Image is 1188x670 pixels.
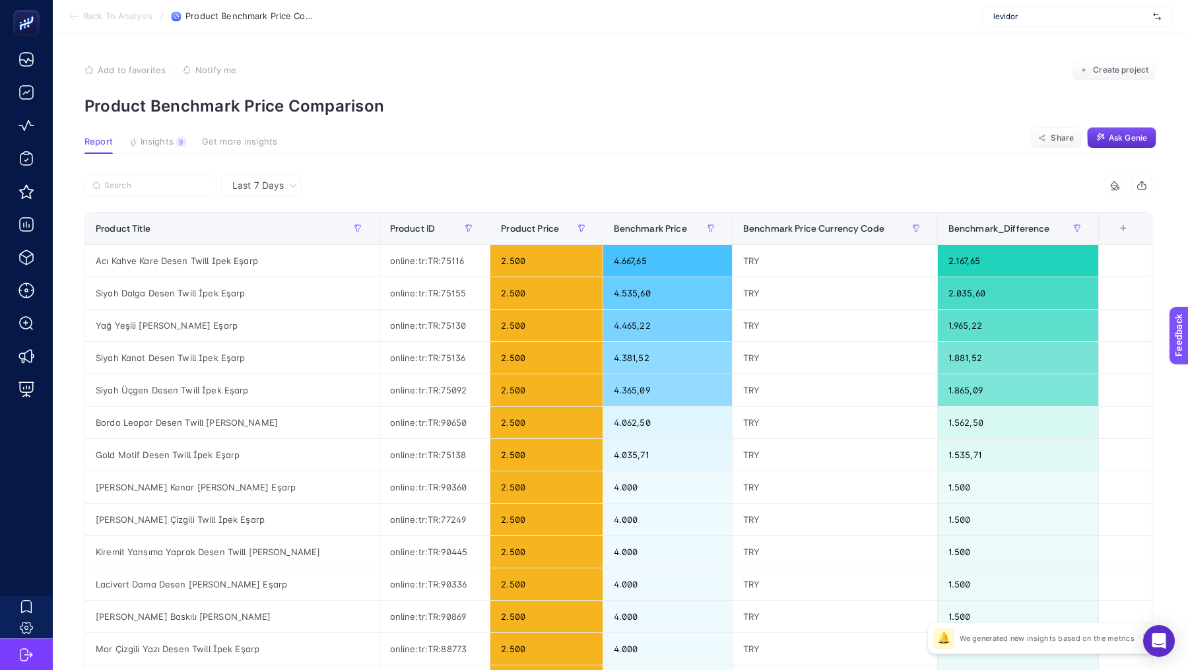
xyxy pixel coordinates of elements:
[938,277,1098,309] div: 2.035,60
[1143,625,1175,657] div: Open Intercom Messenger
[83,11,152,22] span: Back To Analysis
[379,342,490,374] div: online:tr:TR:75136
[84,65,166,75] button: Add to favorites
[603,342,732,374] div: 4.381,52
[490,439,602,471] div: 2.500
[603,536,732,568] div: 4.000
[603,439,732,471] div: 4.035,71
[379,633,490,665] div: online:tr:TR:88773
[938,342,1098,374] div: 1.881,52
[733,471,937,503] div: TRY
[733,568,937,600] div: TRY
[938,439,1098,471] div: 1.535,71
[85,407,379,438] div: Bordo Leopar Desen Twill [PERSON_NAME]
[85,536,379,568] div: Kiremit Yansıma Yaprak Desen Twill [PERSON_NAME]
[379,310,490,341] div: online:tr:TR:75130
[603,407,732,438] div: 4.062,50
[603,310,732,341] div: 4.465,22
[379,407,490,438] div: online:tr:TR:90650
[733,601,937,632] div: TRY
[1109,133,1147,143] span: Ask Genie
[960,633,1135,644] p: We generated new insights based on the metrics
[603,601,732,632] div: 4.000
[733,277,937,309] div: TRY
[490,407,602,438] div: 2.500
[379,471,490,503] div: online:tr:TR:90360
[733,407,937,438] div: TRY
[733,536,937,568] div: TRY
[938,601,1098,632] div: 1.500
[490,277,602,309] div: 2.500
[603,277,732,309] div: 4.535,60
[379,439,490,471] div: online:tr:TR:75138
[379,504,490,535] div: online:tr:TR:77249
[85,504,379,535] div: [PERSON_NAME] Çizgili Twill İpek Eşarp
[938,374,1098,406] div: 1.865,09
[938,310,1098,341] div: 1.965,22
[182,65,236,75] button: Notify me
[379,601,490,632] div: online:tr:TR:90869
[733,342,937,374] div: TRY
[603,568,732,600] div: 4.000
[993,11,1148,22] span: levidor
[490,342,602,374] div: 2.500
[733,504,937,535] div: TRY
[84,137,113,147] span: Report
[938,471,1098,503] div: 1.500
[490,536,602,568] div: 2.500
[85,439,379,471] div: Gold Motif Desen Twill İpek Eşarp
[85,310,379,341] div: Yağ Yeşili [PERSON_NAME] Eşarp
[733,439,937,471] div: TRY
[1030,127,1082,149] button: Share
[938,407,1098,438] div: 1.562,50
[379,568,490,600] div: online:tr:TR:90336
[85,277,379,309] div: Siyah Dalga Desen Twill İpek Eşarp
[603,374,732,406] div: 4.365,09
[1109,223,1120,252] div: 6 items selected
[1051,133,1074,143] span: Share
[176,137,186,147] div: 9
[603,245,732,277] div: 4.667,65
[141,137,174,147] span: Insights
[733,633,937,665] div: TRY
[379,374,490,406] div: online:tr:TR:75092
[733,310,937,341] div: TRY
[938,245,1098,277] div: 2.167,65
[85,633,379,665] div: Mor Çizgili Yazı Desen Twill İpek Eşarp
[379,536,490,568] div: online:tr:TR:90445
[603,471,732,503] div: 4.000
[379,245,490,277] div: online:tr:TR:75116
[948,223,1050,234] span: Benchmark_Difference
[1072,59,1156,81] button: Create project
[98,65,166,75] span: Add to favorites
[490,568,602,600] div: 2.500
[490,601,602,632] div: 2.500
[1093,65,1148,75] span: Create project
[733,245,937,277] div: TRY
[232,179,284,192] span: Last 7 Days
[490,374,602,406] div: 2.500
[938,504,1098,535] div: 1.500
[490,471,602,503] div: 2.500
[185,11,317,22] span: Product Benchmark Price Comparison
[933,628,954,649] div: 🔔
[1153,10,1161,23] img: svg%3e
[938,536,1098,568] div: 1.500
[85,471,379,503] div: [PERSON_NAME] Kenar [PERSON_NAME] Eşarp
[938,568,1098,600] div: 1.500
[490,245,602,277] div: 2.500
[84,96,1156,116] p: Product Benchmark Price Comparison
[490,504,602,535] div: 2.500
[160,11,164,21] span: /
[195,65,236,75] span: Notify me
[85,245,379,277] div: Acı Kahve Kare Desen Twill Ipek Eşarp
[614,223,687,234] span: Benchmark Price
[85,601,379,632] div: [PERSON_NAME] Baskılı [PERSON_NAME]
[379,277,490,309] div: online:tr:TR:75155
[743,223,884,234] span: Benchmark Price Currency Code
[603,504,732,535] div: 4.000
[85,568,379,600] div: Lacivert Dama Desen [PERSON_NAME] Eşarp
[603,633,732,665] div: 4.000
[85,342,379,374] div: Siyah Kanat Desen Twill Ipek Eşarp
[1087,127,1156,149] button: Ask Genie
